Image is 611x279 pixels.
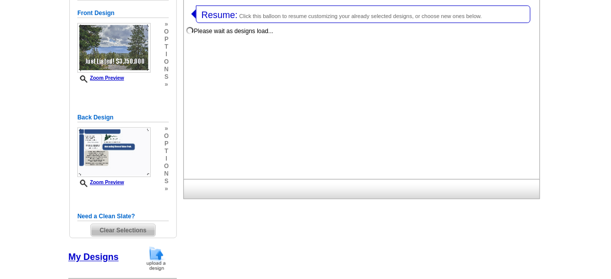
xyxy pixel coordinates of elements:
[77,75,124,81] a: Zoom Preview
[164,148,169,155] span: t
[164,21,169,28] span: »
[164,36,169,43] span: p
[164,81,169,88] span: »
[164,155,169,163] span: i
[164,66,169,73] span: n
[164,170,169,178] span: n
[77,23,151,73] img: frontsmallthumbnail.jpg
[164,51,169,58] span: i
[164,132,169,140] span: o
[164,28,169,36] span: o
[191,6,196,22] img: leftArrow.png
[164,185,169,193] span: »
[77,9,169,18] h5: Front Design
[164,73,169,81] span: s
[77,212,169,221] h5: Need a Clean Slate?
[201,10,238,20] span: Resume:
[164,163,169,170] span: o
[143,246,169,271] img: upload-design
[164,58,169,66] span: o
[77,113,169,122] h5: Back Design
[164,178,169,185] span: s
[77,127,151,177] img: backsmallthumbnail.jpg
[164,43,169,51] span: t
[164,125,169,132] span: »
[68,252,119,262] a: My Designs
[91,224,155,236] span: Clear Selections
[194,27,273,36] div: Please wait as designs load...
[239,13,482,19] span: Click this balloon to resume customizing your already selected designs, or choose new ones below.
[164,140,169,148] span: p
[186,27,194,35] img: loading...
[77,180,124,185] a: Zoom Preview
